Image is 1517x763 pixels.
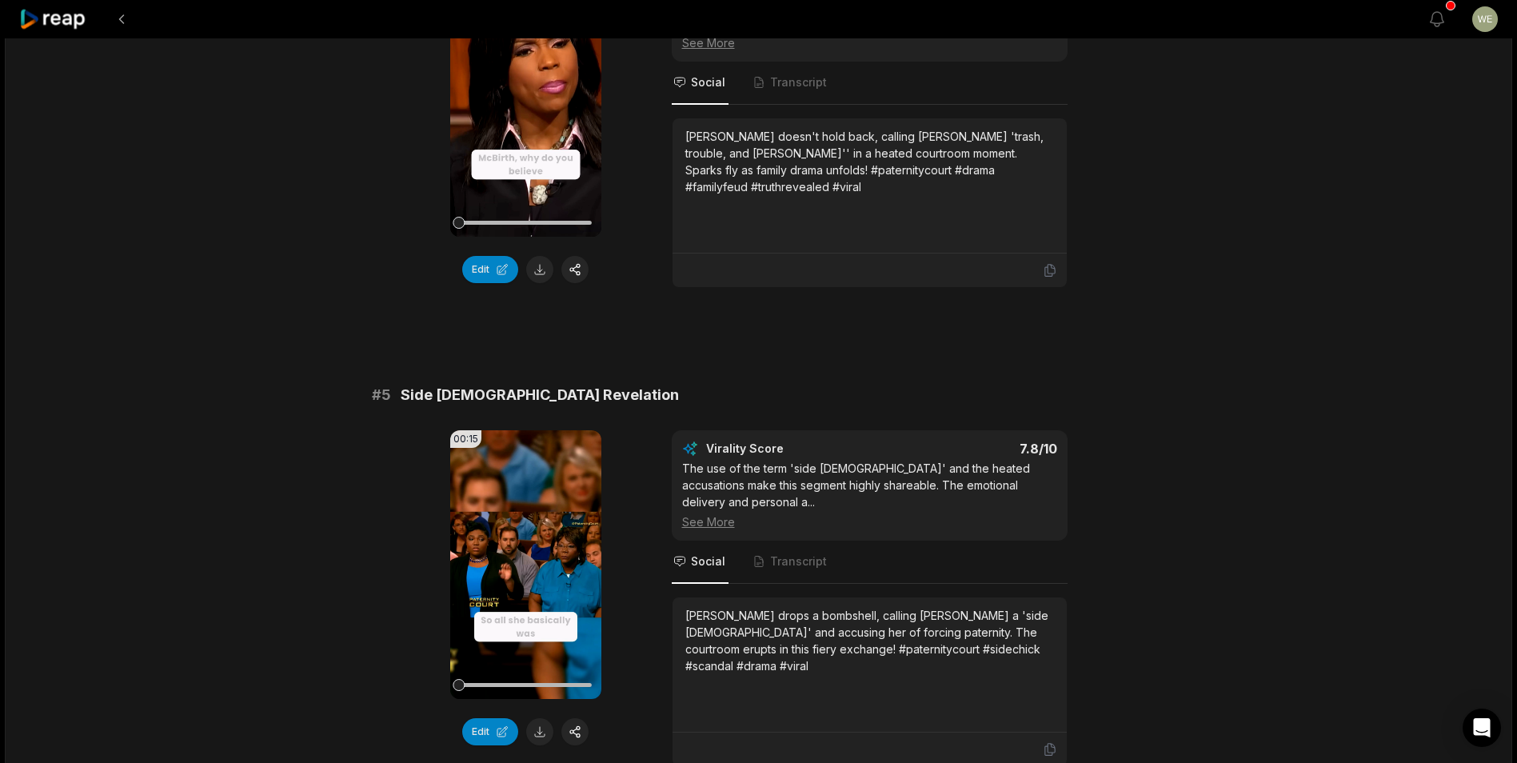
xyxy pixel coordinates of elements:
[685,607,1054,674] div: [PERSON_NAME] drops a bombshell, calling [PERSON_NAME] a 'side [DEMOGRAPHIC_DATA]' and accusing h...
[685,128,1054,195] div: [PERSON_NAME] doesn't hold back, calling [PERSON_NAME] 'trash, trouble, and [PERSON_NAME]'' in a ...
[770,74,827,90] span: Transcript
[885,441,1057,457] div: 7.8 /10
[672,62,1068,105] nav: Tabs
[682,513,1057,530] div: See More
[450,430,601,699] video: Your browser does not support mp4 format.
[691,74,725,90] span: Social
[672,541,1068,584] nav: Tabs
[401,384,679,406] span: Side [DEMOGRAPHIC_DATA] Revelation
[682,460,1057,530] div: The use of the term 'side [DEMOGRAPHIC_DATA]' and the heated accusations make this segment highly...
[770,553,827,569] span: Transcript
[462,256,518,283] button: Edit
[372,384,391,406] span: # 5
[462,718,518,745] button: Edit
[1463,709,1501,747] div: Open Intercom Messenger
[691,553,725,569] span: Social
[706,441,878,457] div: Virality Score
[682,34,1057,51] div: See More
